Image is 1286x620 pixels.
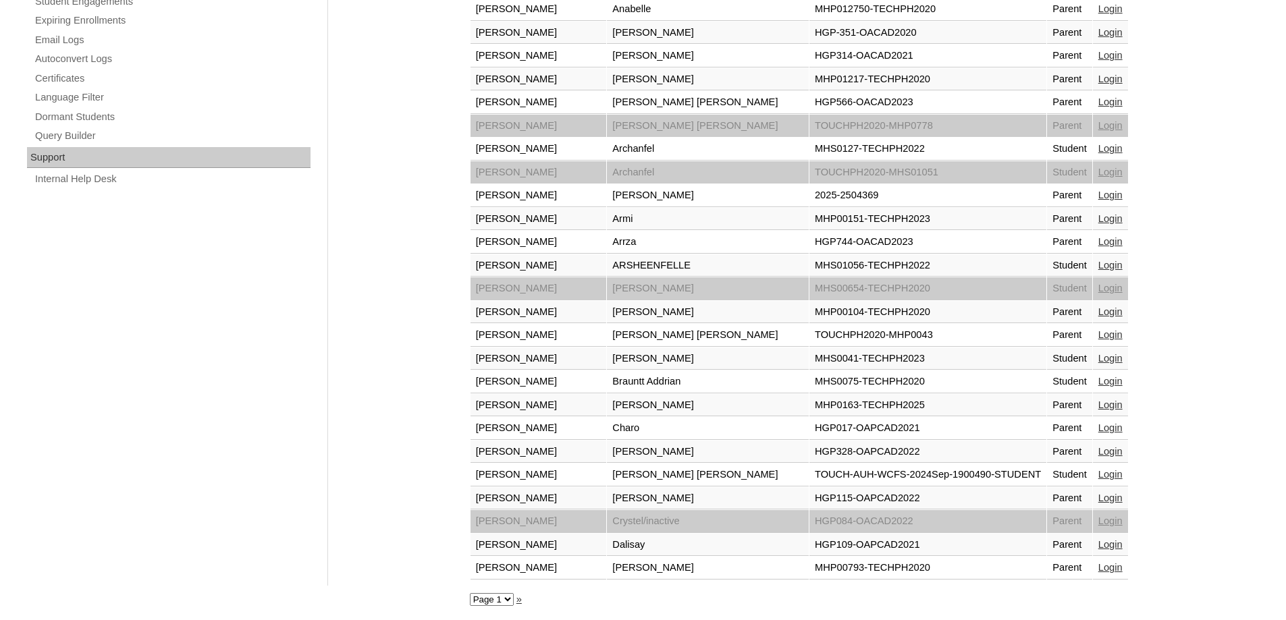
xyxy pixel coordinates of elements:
a: Login [1098,515,1123,526]
td: [PERSON_NAME] [PERSON_NAME] [607,91,809,114]
a: Login [1098,399,1123,410]
td: [PERSON_NAME] [607,441,809,463]
a: Autoconvert Logs [34,51,311,67]
td: Student [1047,347,1092,370]
td: HGP084-OACAD2022 [809,510,1046,533]
a: Certificates [34,70,311,87]
td: TOUCHPH2020-MHS01051 [809,161,1046,184]
td: [PERSON_NAME] [471,510,607,533]
td: MHP01217-TECHPH2020 [809,68,1046,91]
td: HGP-351-OACAD2020 [809,22,1046,45]
td: HGP115-OAPCAD2022 [809,487,1046,510]
td: HGP109-OAPCAD2021 [809,534,1046,557]
td: Student [1047,138,1092,161]
td: [PERSON_NAME] [471,138,607,161]
a: Login [1098,260,1123,271]
a: Login [1098,96,1123,107]
td: [PERSON_NAME] [607,394,809,417]
td: MHS01056-TECHPH2022 [809,254,1046,277]
td: Parent [1047,184,1092,207]
td: MHP0163-TECHPH2025 [809,394,1046,417]
td: [PERSON_NAME] [607,301,809,324]
td: Dalisay [607,534,809,557]
td: Parent [1047,91,1092,114]
td: Parent [1047,45,1092,67]
td: [PERSON_NAME] [471,487,607,510]
td: 2025-2504369 [809,184,1046,207]
a: Language Filter [34,89,311,106]
td: [PERSON_NAME] [607,184,809,207]
td: [PERSON_NAME] [471,254,607,277]
a: Login [1098,562,1123,573]
a: Login [1098,190,1123,200]
td: [PERSON_NAME] [471,184,607,207]
a: Login [1098,167,1123,177]
td: [PERSON_NAME] [607,22,809,45]
a: Query Builder [34,128,311,144]
a: Login [1098,236,1123,247]
td: Student [1047,161,1092,184]
td: Student [1047,254,1092,277]
a: Login [1098,492,1123,503]
td: TOUCH-AUH-WCFS-2024Sep-1900490-STUDENT [809,463,1046,486]
a: Login [1098,446,1123,457]
td: MHP00151-TECHPH2023 [809,208,1046,231]
td: Parent [1047,557,1092,580]
td: Parent [1047,115,1092,138]
td: [PERSON_NAME] [471,68,607,91]
a: Login [1098,27,1123,38]
td: ARSHEENFELLE [607,254,809,277]
td: Parent [1047,510,1092,533]
a: Login [1098,74,1123,84]
td: [PERSON_NAME] [471,417,607,440]
a: » [516,594,522,604]
a: Dormant Students [34,109,311,125]
div: Support [27,147,311,169]
td: Armi [607,208,809,231]
td: Parent [1047,417,1092,440]
td: MHS0127-TECHPH2022 [809,138,1046,161]
td: TOUCHPH2020-MHP0043 [809,324,1046,347]
a: Login [1098,143,1123,154]
td: [PERSON_NAME] [471,208,607,231]
a: Login [1098,539,1123,550]
td: Parent [1047,534,1092,557]
td: [PERSON_NAME] [471,301,607,324]
td: MHP00793-TECHPH2020 [809,557,1046,580]
td: [PERSON_NAME] [607,277,809,300]
td: [PERSON_NAME] [471,347,607,370]
td: [PERSON_NAME] [471,277,607,300]
td: HGP328-OAPCAD2022 [809,441,1046,463]
td: MHS0075-TECHPH2020 [809,370,1046,393]
td: HGP314-OACAD2021 [809,45,1046,67]
td: [PERSON_NAME] [607,347,809,370]
td: Charo [607,417,809,440]
td: [PERSON_NAME] [471,91,607,114]
td: [PERSON_NAME] [PERSON_NAME] [607,324,809,347]
td: HGP566-OACAD2023 [809,91,1046,114]
a: Login [1098,376,1123,387]
td: Parent [1047,68,1092,91]
a: Expiring Enrollments [34,12,311,29]
td: [PERSON_NAME] [471,324,607,347]
a: Login [1098,213,1123,224]
td: [PERSON_NAME] [607,557,809,580]
a: Login [1098,329,1123,340]
td: HGP744-OACAD2023 [809,231,1046,254]
a: Login [1098,120,1123,131]
td: Archanfel [607,161,809,184]
td: [PERSON_NAME] [607,68,809,91]
td: Parent [1047,301,1092,324]
td: [PERSON_NAME] [471,161,607,184]
td: [PERSON_NAME] [471,463,607,486]
a: Login [1098,353,1123,364]
td: MHS0041-TECHPH2023 [809,347,1046,370]
td: [PERSON_NAME] [PERSON_NAME] [607,115,809,138]
a: Login [1098,50,1123,61]
td: Parent [1047,441,1092,463]
td: Parent [1047,208,1092,231]
td: [PERSON_NAME] [PERSON_NAME] [607,463,809,486]
td: [PERSON_NAME] [471,534,607,557]
a: Email Logs [34,32,311,49]
td: [PERSON_NAME] [471,231,607,254]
